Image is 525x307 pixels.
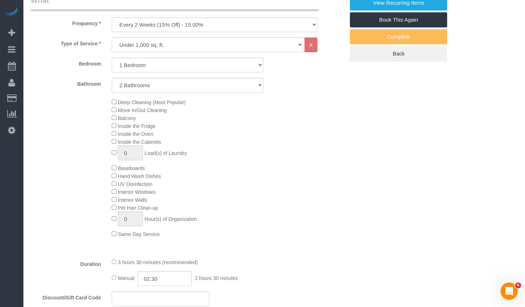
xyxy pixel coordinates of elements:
[350,12,447,27] a: Book This Again
[118,165,145,171] span: Baseboards
[25,37,106,47] label: Type of Service *
[118,197,147,203] span: Interior Walls
[118,131,153,137] span: Inside the Oven
[118,173,161,179] span: Hand Wash Dishes
[350,46,447,61] a: Back
[118,189,155,195] span: Interior Windows
[118,231,160,237] span: Same Day Service
[500,282,518,300] iframe: Intercom live chat
[118,139,161,145] span: Inside the Cabinets
[25,258,106,268] label: Duration
[195,275,238,281] span: 2 hours 30 minutes
[4,7,19,17] img: Automaid Logo
[118,99,186,105] span: Deep Cleaning (Most Popular)
[118,205,158,211] span: Pet Hair Clean-up
[25,58,106,67] label: Bedroom
[144,150,187,156] span: Load(s) of Laundry
[118,123,155,129] span: Inside the Fridge
[118,181,152,187] span: UV Disinfection
[25,78,106,88] label: Bathroom
[118,115,136,121] span: Balcony
[25,292,106,301] label: Discount/Gift Card Code
[118,259,198,265] span: 3 hours 30 minutes (recommended)
[118,107,166,113] span: Move In/Out Cleaning
[118,275,134,281] span: Manual
[515,282,521,288] span: 6
[144,216,197,222] span: Hour(s) of Organization
[25,17,106,27] label: Frequency *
